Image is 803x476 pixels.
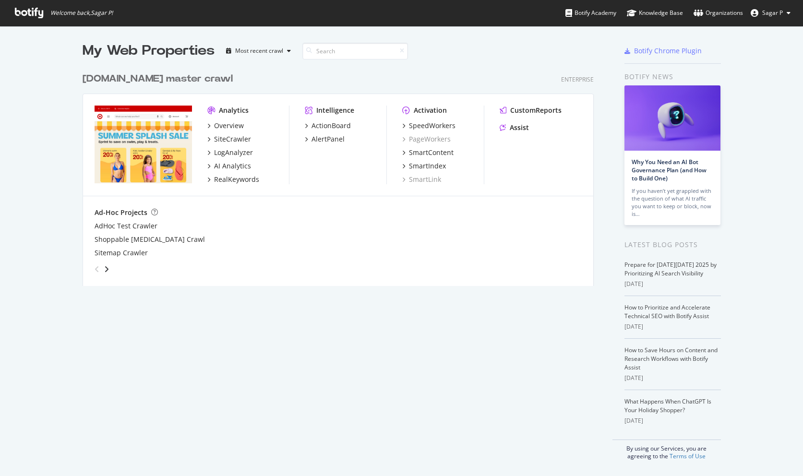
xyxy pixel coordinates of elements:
a: Botify Chrome Plugin [624,46,702,56]
div: Overview [214,121,244,131]
a: [DOMAIN_NAME] master crawl [83,72,237,86]
div: My Web Properties [83,41,215,60]
div: Assist [510,123,529,132]
div: SmartContent [409,148,454,157]
div: ActionBoard [312,121,351,131]
div: [DATE] [624,416,721,425]
img: Why You Need an AI Bot Governance Plan (and How to Build One) [624,85,720,151]
div: Botify news [624,71,721,82]
a: SmartLink [402,175,441,184]
a: SmartContent [402,148,454,157]
span: Welcome back, Sagar P ! [50,9,113,17]
a: ActionBoard [305,121,351,131]
a: What Happens When ChatGPT Is Your Holiday Shopper? [624,397,711,414]
a: SmartIndex [402,161,446,171]
a: Terms of Use [670,452,706,460]
a: PageWorkers [402,134,451,144]
div: [DOMAIN_NAME] master crawl [83,72,233,86]
div: If you haven’t yet grappled with the question of what AI traffic you want to keep or block, now is… [632,187,713,218]
a: AlertPanel [305,134,345,144]
div: Most recent crawl [235,48,283,54]
a: AI Analytics [207,161,251,171]
a: RealKeywords [207,175,259,184]
div: AI Analytics [214,161,251,171]
div: Latest Blog Posts [624,239,721,250]
div: angle-left [91,262,103,277]
div: SiteCrawler [214,134,251,144]
a: Prepare for [DATE][DATE] 2025 by Prioritizing AI Search Visibility [624,261,717,277]
div: Intelligence [316,106,354,115]
div: Botify Chrome Plugin [634,46,702,56]
div: [DATE] [624,280,721,288]
a: Sitemap Crawler [95,248,148,258]
div: By using our Services, you are agreeing to the [612,440,721,460]
button: Sagar P [743,5,798,21]
a: Shoppable [MEDICAL_DATA] Crawl [95,235,205,244]
a: SpeedWorkers [402,121,455,131]
div: RealKeywords [214,175,259,184]
div: SpeedWorkers [409,121,455,131]
span: Sagar P [762,9,783,17]
div: [DATE] [624,374,721,382]
a: LogAnalyzer [207,148,253,157]
div: AlertPanel [312,134,345,144]
input: Search [302,43,408,59]
a: Assist [500,123,529,132]
div: Organizations [694,8,743,18]
div: CustomReports [510,106,562,115]
div: grid [83,60,601,286]
button: Most recent crawl [222,43,295,59]
div: [DATE] [624,322,721,331]
a: Why You Need an AI Bot Governance Plan (and How to Build One) [632,158,707,182]
a: SiteCrawler [207,134,251,144]
div: angle-right [103,264,110,274]
div: Knowledge Base [627,8,683,18]
div: Botify Academy [565,8,616,18]
img: www.target.com [95,106,192,183]
div: SmartIndex [409,161,446,171]
div: Analytics [219,106,249,115]
a: How to Save Hours on Content and Research Workflows with Botify Assist [624,346,718,371]
a: AdHoc Test Crawler [95,221,157,231]
a: CustomReports [500,106,562,115]
div: LogAnalyzer [214,148,253,157]
a: How to Prioritize and Accelerate Technical SEO with Botify Assist [624,303,710,320]
div: Ad-Hoc Projects [95,208,147,217]
div: Activation [414,106,447,115]
div: Enterprise [561,75,594,83]
a: Overview [207,121,244,131]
